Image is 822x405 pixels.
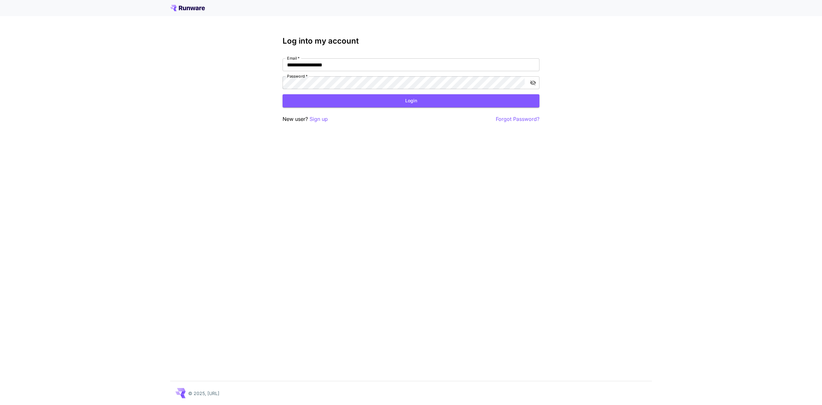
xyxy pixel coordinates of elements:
[283,115,328,123] p: New user?
[527,77,539,89] button: toggle password visibility
[287,73,308,79] label: Password
[188,390,219,397] p: © 2025, [URL]
[310,115,328,123] button: Sign up
[496,115,539,123] button: Forgot Password?
[283,94,539,107] button: Login
[283,37,539,46] h3: Log into my account
[287,55,300,61] label: Email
